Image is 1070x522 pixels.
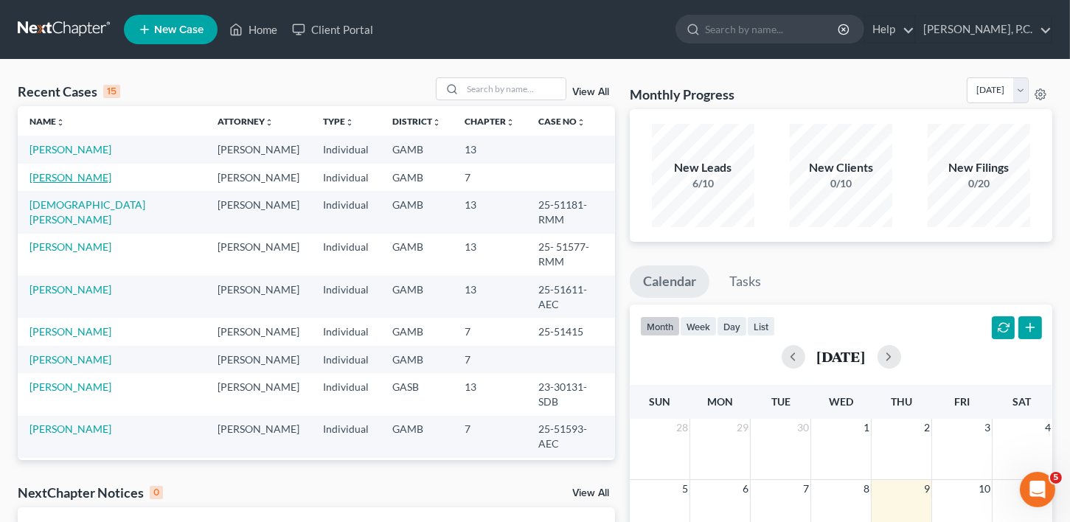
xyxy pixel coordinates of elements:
a: [PERSON_NAME] [29,353,111,366]
span: 29 [735,419,750,436]
span: 30 [796,419,810,436]
td: GAMB [381,191,453,233]
a: Home [222,16,285,43]
span: 9 [923,480,931,498]
i: unfold_more [56,118,65,127]
a: Help [865,16,914,43]
a: [PERSON_NAME] [29,380,111,393]
div: NextChapter Notices [18,484,163,501]
td: GAMB [381,318,453,345]
td: Individual [311,318,381,345]
td: GAMB [381,234,453,276]
span: Sun [650,395,671,408]
div: 0 [150,486,163,499]
td: 13 [453,458,527,500]
div: 0/10 [790,176,893,191]
td: [PERSON_NAME] [206,458,311,500]
a: Tasks [716,265,774,298]
span: 7 [802,480,810,498]
div: New Filings [928,159,1031,176]
td: GAMB [381,136,453,163]
td: Individual [311,191,381,233]
td: Individual [311,276,381,318]
button: month [640,316,680,336]
a: Typeunfold_more [323,116,354,127]
div: 0/20 [928,176,1031,191]
td: [PERSON_NAME] [206,136,311,163]
td: 13 [453,373,527,415]
iframe: Intercom live chat [1020,472,1055,507]
h3: Monthly Progress [630,86,734,103]
span: 8 [862,480,871,498]
span: 28 [675,419,689,436]
td: 25-51415 [527,318,615,345]
span: New Case [154,24,204,35]
td: [PERSON_NAME] [206,234,311,276]
i: unfold_more [506,118,515,127]
span: Tue [771,395,791,408]
button: week [680,316,717,336]
td: 7 [453,346,527,373]
td: Individual [311,373,381,415]
span: 5 [1050,472,1062,484]
td: 23-30131-SDB [527,373,615,415]
span: 1 [862,419,871,436]
a: [PERSON_NAME] [29,143,111,156]
td: GASB [381,373,453,415]
span: 2 [923,419,931,436]
a: Client Portal [285,16,381,43]
div: New Leads [652,159,755,176]
button: list [747,316,775,336]
div: New Clients [790,159,893,176]
td: GAMB [381,276,453,318]
td: Individual [311,164,381,191]
td: 25-51429-RMM [527,458,615,500]
a: [PERSON_NAME] [29,325,111,338]
td: 13 [453,276,527,318]
a: Attorneyunfold_more [218,116,274,127]
span: 5 [681,480,689,498]
input: Search by name... [462,78,566,100]
span: Fri [954,395,970,408]
td: [PERSON_NAME] [206,318,311,345]
td: [PERSON_NAME] [206,164,311,191]
span: 6 [741,480,750,498]
td: GAMB [381,164,453,191]
a: [PERSON_NAME] [29,240,111,253]
a: Case Nounfold_more [538,116,586,127]
span: Wed [829,395,853,408]
td: 7 [453,318,527,345]
td: Individual [311,416,381,458]
td: GAMB [381,346,453,373]
td: GAMB [381,416,453,458]
a: View All [572,87,609,97]
td: [PERSON_NAME] [206,373,311,415]
td: 25-51593-AEC [527,416,615,458]
a: [PERSON_NAME], P.C. [916,16,1052,43]
td: [PERSON_NAME] [206,276,311,318]
i: unfold_more [432,118,441,127]
td: Individual [311,346,381,373]
td: 25- 51577-RMM [527,234,615,276]
td: [PERSON_NAME] [206,416,311,458]
td: [PERSON_NAME] [206,191,311,233]
i: unfold_more [577,118,586,127]
td: [PERSON_NAME] [206,346,311,373]
td: Individual [311,234,381,276]
a: Nameunfold_more [29,116,65,127]
button: day [717,316,747,336]
td: GAMB [381,458,453,500]
h2: [DATE] [817,349,866,364]
span: 3 [983,419,992,436]
td: 13 [453,234,527,276]
a: View All [572,488,609,498]
div: 6/10 [652,176,755,191]
span: Mon [707,395,733,408]
td: 25-51181-RMM [527,191,615,233]
td: 7 [453,164,527,191]
td: 7 [453,416,527,458]
div: 15 [103,85,120,98]
td: Individual [311,458,381,500]
a: [PERSON_NAME] [29,283,111,296]
td: 13 [453,136,527,163]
